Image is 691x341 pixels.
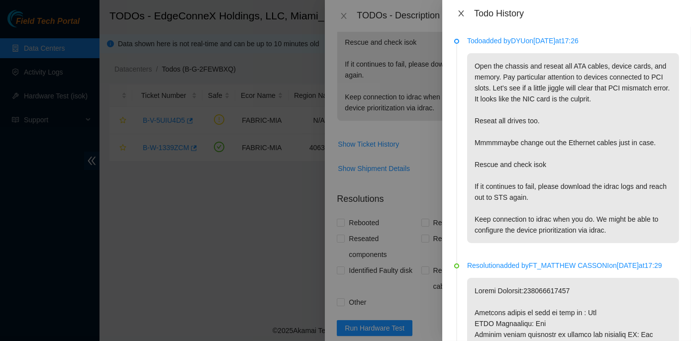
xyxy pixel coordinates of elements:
[474,8,679,19] div: Todo History
[457,9,465,17] span: close
[454,9,468,18] button: Close
[467,260,679,271] p: Resolution added by FT_MATTHEW CASSONI on [DATE] at 17:29
[467,53,679,243] p: Open the chassis and reseat all ATA cables, device cards, and memory. Pay particular attention to...
[467,35,679,46] p: Todo added by DYU on [DATE] at 17:26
